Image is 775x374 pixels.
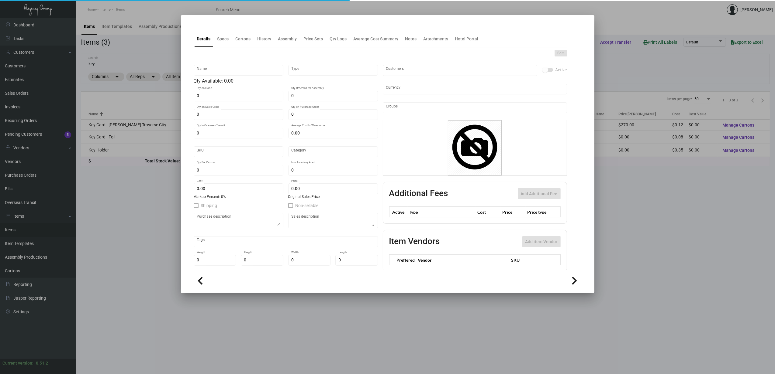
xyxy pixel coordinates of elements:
th: Type [408,207,476,217]
th: Active [389,207,408,217]
input: Add new.. [386,68,534,73]
div: Hotel Portal [455,36,479,42]
span: Shipping [201,202,217,209]
div: Average Cost Summary [354,36,399,42]
div: History [258,36,272,42]
button: Add Additional Fee [518,188,561,199]
div: Details [197,36,211,42]
span: Edit [558,51,564,56]
span: Add Additional Fee [521,191,558,196]
span: Non-sellable [296,202,319,209]
div: 0.51.2 [36,360,48,366]
div: Qty Logs [330,36,347,42]
span: Active [555,66,567,73]
span: Add item Vendor [525,239,558,244]
th: Vendor [415,255,508,265]
th: Preffered [389,255,415,265]
div: Assembly [278,36,297,42]
div: Current version: [2,360,33,366]
th: Cost [476,207,501,217]
input: Add new.. [386,105,564,110]
button: Add item Vendor [522,236,561,247]
th: Price [501,207,526,217]
h2: Item Vendors [389,236,440,247]
div: Qty Available: 0.00 [194,77,378,85]
div: Notes [405,36,417,42]
div: Price Sets [304,36,323,42]
th: Price type [526,207,553,217]
div: Specs [217,36,229,42]
div: Cartons [236,36,251,42]
th: SKU [508,255,560,265]
button: Edit [555,50,567,56]
h2: Additional Fees [389,188,448,199]
div: Attachments [424,36,448,42]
